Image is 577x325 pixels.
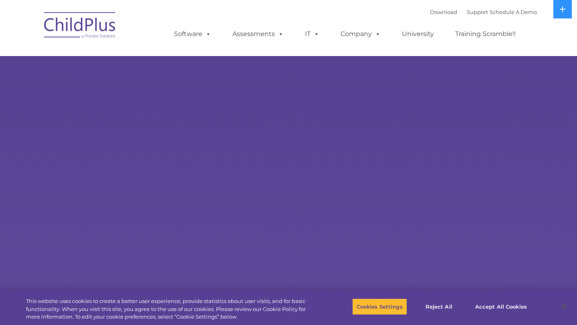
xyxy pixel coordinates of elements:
button: Cookies Settings [352,298,407,315]
div: This website uses cookies to create a better user experience, provide statistics about user visit... [26,297,317,321]
a: Support [467,9,488,15]
a: Software [166,26,219,42]
button: Reject All [414,298,464,315]
a: Download [430,9,457,15]
a: Training Scramble!! [447,26,524,42]
button: Accept All Cookies [471,298,531,315]
a: Schedule A Demo [490,9,537,15]
font: | [430,9,537,15]
button: Close [555,298,573,315]
a: IT [297,26,327,42]
img: ChildPlus by Procare Solutions [40,6,120,46]
a: Company [333,26,389,42]
a: University [394,26,442,42]
a: Assessments [224,26,292,42]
